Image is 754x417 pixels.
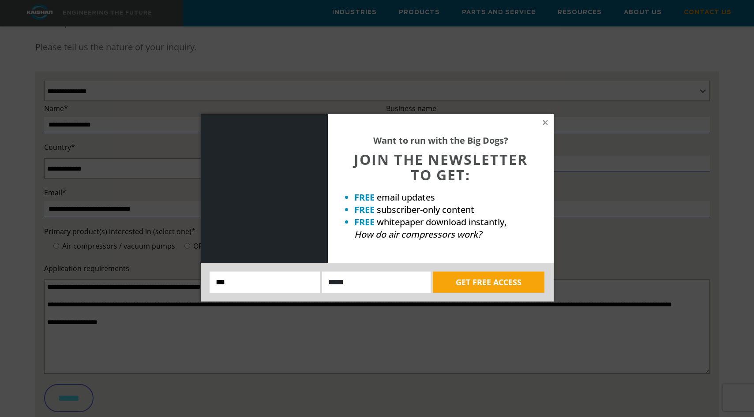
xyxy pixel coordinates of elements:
[354,191,375,203] strong: FREE
[541,119,549,127] button: Close
[354,228,482,240] em: How do air compressors work?
[210,272,320,293] input: Name:
[377,191,435,203] span: email updates
[354,150,528,184] span: JOIN THE NEWSLETTER TO GET:
[354,204,375,216] strong: FREE
[433,272,544,293] button: GET FREE ACCESS
[354,216,375,228] strong: FREE
[377,216,506,228] span: whitepaper download instantly,
[373,134,508,146] strong: Want to run with the Big Dogs?
[322,272,431,293] input: Email
[377,204,474,216] span: subscriber-only content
